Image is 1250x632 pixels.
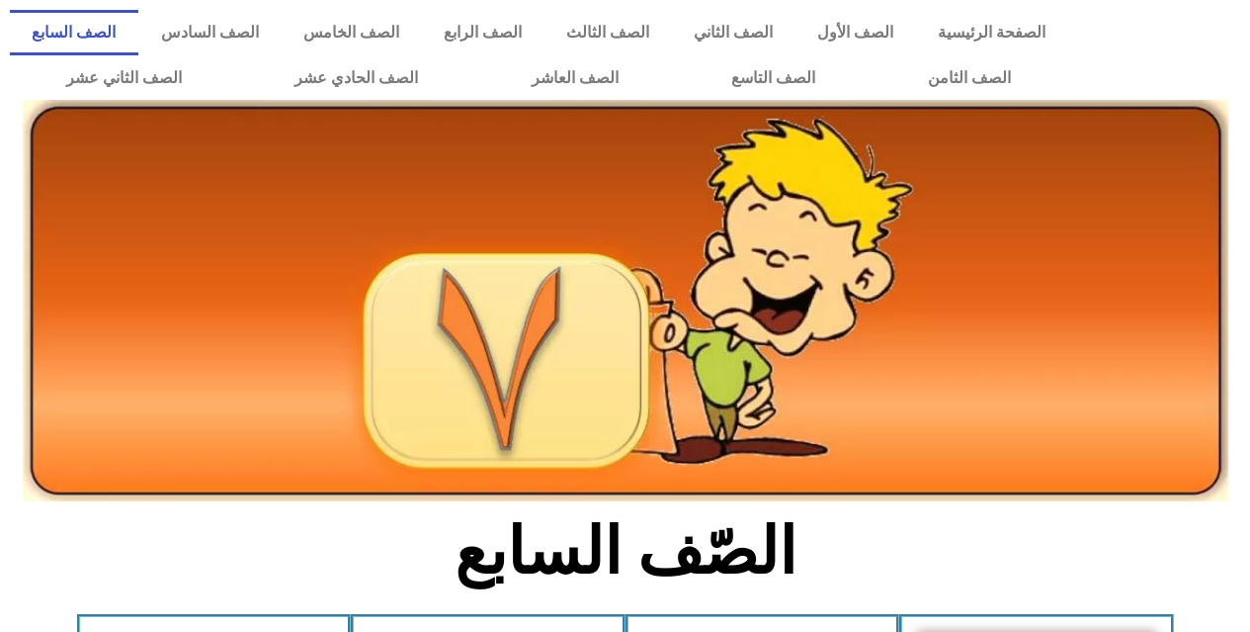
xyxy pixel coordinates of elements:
[10,10,138,55] a: الصف السابع
[675,55,872,101] a: الصف التاسع
[475,55,675,101] a: الصف العاشر
[671,10,794,55] a: الصف الثاني
[281,10,421,55] a: الصف الخامس
[138,10,281,55] a: الصف السادس
[298,513,952,590] h2: الصّف السابع
[10,55,238,101] a: الصف الثاني عشر
[915,10,1067,55] a: الصفحة الرئيسية
[543,10,671,55] a: الصف الثالث
[872,55,1067,101] a: الصف الثامن
[421,10,543,55] a: الصف الرابع
[238,55,474,101] a: الصف الحادي عشر
[794,10,915,55] a: الصف الأول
